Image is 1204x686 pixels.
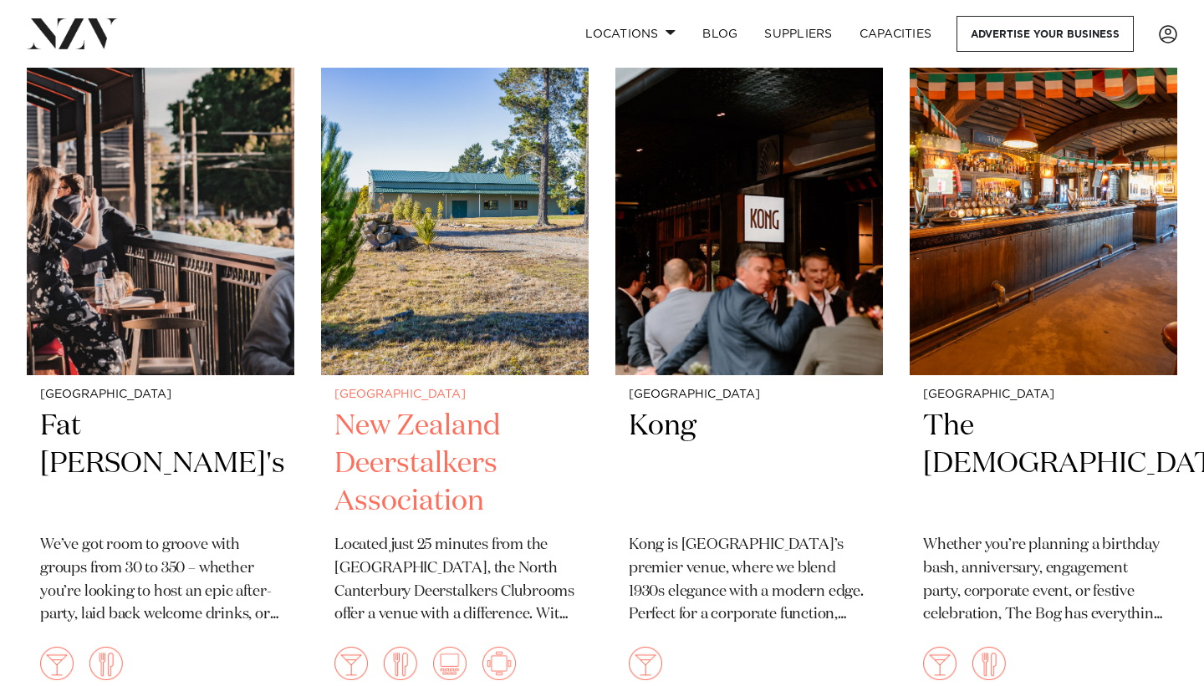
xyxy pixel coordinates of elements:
[689,16,751,52] a: BLOG
[957,16,1134,52] a: Advertise your business
[40,408,281,521] h2: Fat [PERSON_NAME]'s
[334,647,368,680] img: cocktail.png
[629,647,662,680] img: cocktail.png
[923,534,1164,628] p: Whether you’re planning a birthday bash, anniversary, engagement party, corporate event, or festi...
[910,17,1177,375] img: The Bog, an Irish bar in Christchurch
[846,16,946,52] a: Capacities
[629,408,870,521] h2: Kong
[433,647,467,680] img: theatre.png
[27,18,118,48] img: nzv-logo.png
[629,389,870,401] small: [GEOGRAPHIC_DATA]
[384,647,417,680] img: dining.png
[923,389,1164,401] small: [GEOGRAPHIC_DATA]
[40,534,281,628] p: We’ve got room to groove with groups from 30 to 350 – whether you’re looking to host an epic afte...
[334,534,575,628] p: Located just 25 minutes from the [GEOGRAPHIC_DATA], the North Canterbury Deerstalkers Clubrooms o...
[923,408,1164,521] h2: The [DEMOGRAPHIC_DATA]
[89,647,123,680] img: dining.png
[334,389,575,401] small: [GEOGRAPHIC_DATA]
[40,389,281,401] small: [GEOGRAPHIC_DATA]
[629,534,870,628] p: Kong is [GEOGRAPHIC_DATA]’s premier venue, where we blend 1930s elegance with a modern edge. Perf...
[572,16,689,52] a: Locations
[40,647,74,680] img: cocktail.png
[751,16,845,52] a: SUPPLIERS
[482,647,516,680] img: meeting.png
[334,408,575,521] h2: New Zealand Deerstalkers Association
[972,647,1006,680] img: dining.png
[923,647,957,680] img: cocktail.png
